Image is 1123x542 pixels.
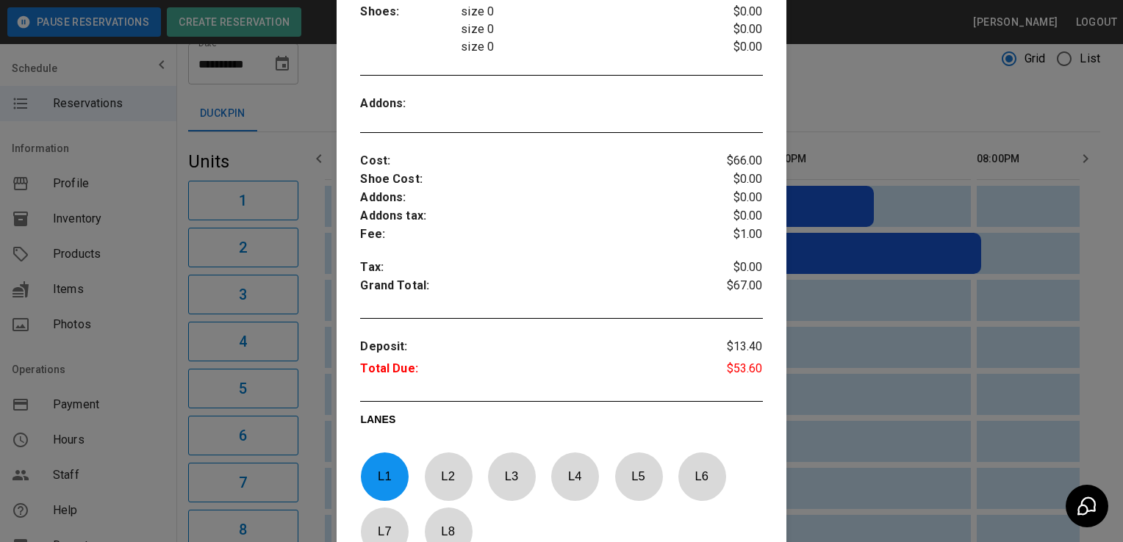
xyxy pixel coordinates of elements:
p: $67.00 [695,277,762,299]
p: $0.00 [695,21,762,38]
p: Total Due : [360,360,695,382]
p: $0.00 [695,3,762,21]
p: $0.00 [695,207,762,225]
p: size 0 [461,38,695,56]
p: Fee : [360,225,695,244]
p: Shoes : [360,3,461,21]
p: L 4 [550,459,599,494]
p: Cost : [360,152,695,170]
p: L 5 [614,459,663,494]
p: $1.00 [695,225,762,244]
p: L 6 [678,459,726,494]
p: Shoe Cost : [360,170,695,189]
p: size 0 [461,3,695,21]
p: Addons : [360,95,461,113]
p: LANES [360,412,762,433]
p: Tax : [360,259,695,277]
p: $53.60 [695,360,762,382]
p: L 2 [424,459,473,494]
p: Addons : [360,189,695,207]
p: $0.00 [695,38,762,56]
p: L 3 [487,459,536,494]
p: Deposit : [360,338,695,360]
p: $0.00 [695,259,762,277]
p: $0.00 [695,189,762,207]
p: $0.00 [695,170,762,189]
p: L 1 [360,459,409,494]
p: $66.00 [695,152,762,170]
p: Addons tax : [360,207,695,225]
p: size 0 [461,21,695,38]
p: $13.40 [695,338,762,360]
p: Grand Total : [360,277,695,299]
